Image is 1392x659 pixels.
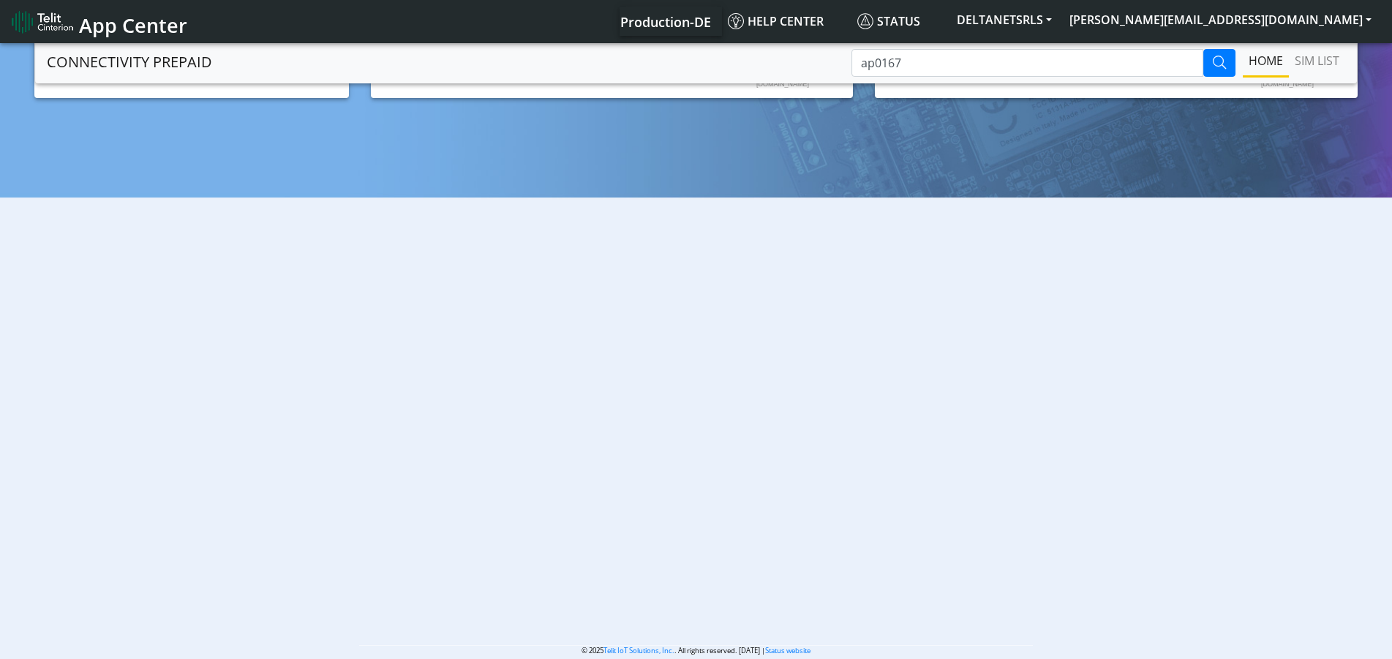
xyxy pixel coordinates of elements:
[948,7,1061,33] button: DELTANETSRLS
[1289,46,1345,75] a: SIM LIST
[12,6,185,37] a: App Center
[728,13,744,29] img: knowledge.svg
[1261,80,1314,88] text: [DOMAIN_NAME]
[79,12,187,39] span: App Center
[857,13,873,29] img: status.svg
[359,645,1034,656] p: © 2025 . All rights reserved. [DATE] |
[722,7,851,36] a: Help center
[851,7,948,36] a: Status
[603,646,674,655] a: Telit IoT Solutions, Inc.
[765,646,810,655] a: Status website
[12,10,73,34] img: logo-telit-cinterion-gw-new.png
[756,80,809,88] text: [DOMAIN_NAME]
[47,48,212,77] a: CONNECTIVITY PREPAID
[620,7,710,36] a: Your current platform instance
[851,49,1203,77] input: Type to Search ICCID
[620,13,711,31] span: Production-DE
[728,13,824,29] span: Help center
[857,13,920,29] span: Status
[1243,46,1289,75] a: Home
[1061,7,1380,33] button: [PERSON_NAME][EMAIL_ADDRESS][DOMAIN_NAME]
